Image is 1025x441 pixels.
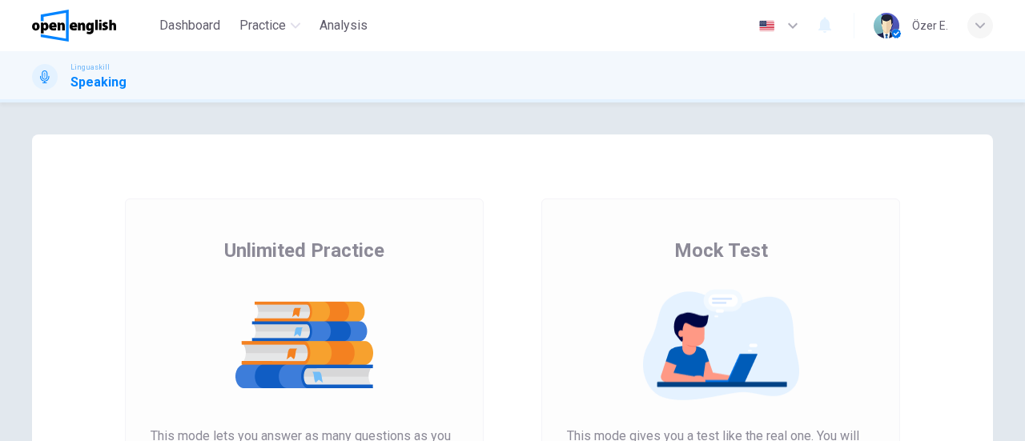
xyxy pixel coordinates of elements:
span: Mock Test [674,238,768,263]
span: Linguaskill [70,62,110,73]
span: Analysis [320,16,368,35]
span: Dashboard [159,16,220,35]
img: OpenEnglish logo [32,10,116,42]
a: OpenEnglish logo [32,10,153,42]
span: Unlimited Practice [224,238,384,263]
button: Practice [233,11,307,40]
button: Analysis [313,11,374,40]
div: Özer E. [912,16,948,35]
button: Dashboard [153,11,227,40]
img: Profile picture [874,13,899,38]
h1: Speaking [70,73,127,92]
span: Practice [239,16,286,35]
img: en [757,20,777,32]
